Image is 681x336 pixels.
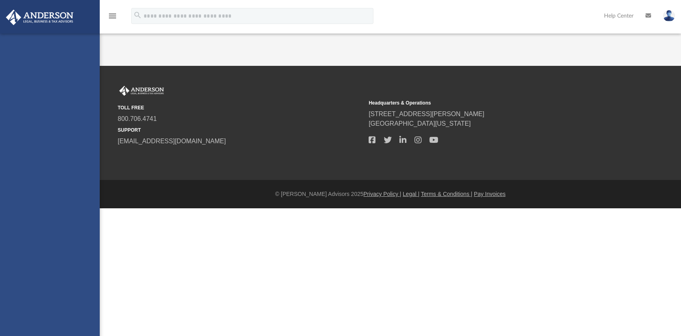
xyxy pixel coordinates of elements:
img: User Pic [663,10,675,22]
a: menu [108,15,117,21]
i: menu [108,11,117,21]
a: 800.706.4741 [118,115,157,122]
a: [GEOGRAPHIC_DATA][US_STATE] [369,120,471,127]
a: Pay Invoices [474,191,505,197]
a: [EMAIL_ADDRESS][DOMAIN_NAME] [118,138,226,144]
img: Anderson Advisors Platinum Portal [4,10,76,25]
a: Legal | [403,191,420,197]
i: search [133,11,142,20]
div: © [PERSON_NAME] Advisors 2025 [100,190,681,198]
a: [STREET_ADDRESS][PERSON_NAME] [369,111,484,117]
small: TOLL FREE [118,104,363,111]
small: SUPPORT [118,126,363,134]
a: Privacy Policy | [363,191,401,197]
img: Anderson Advisors Platinum Portal [118,86,166,96]
small: Headquarters & Operations [369,99,614,107]
a: Terms & Conditions | [421,191,472,197]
